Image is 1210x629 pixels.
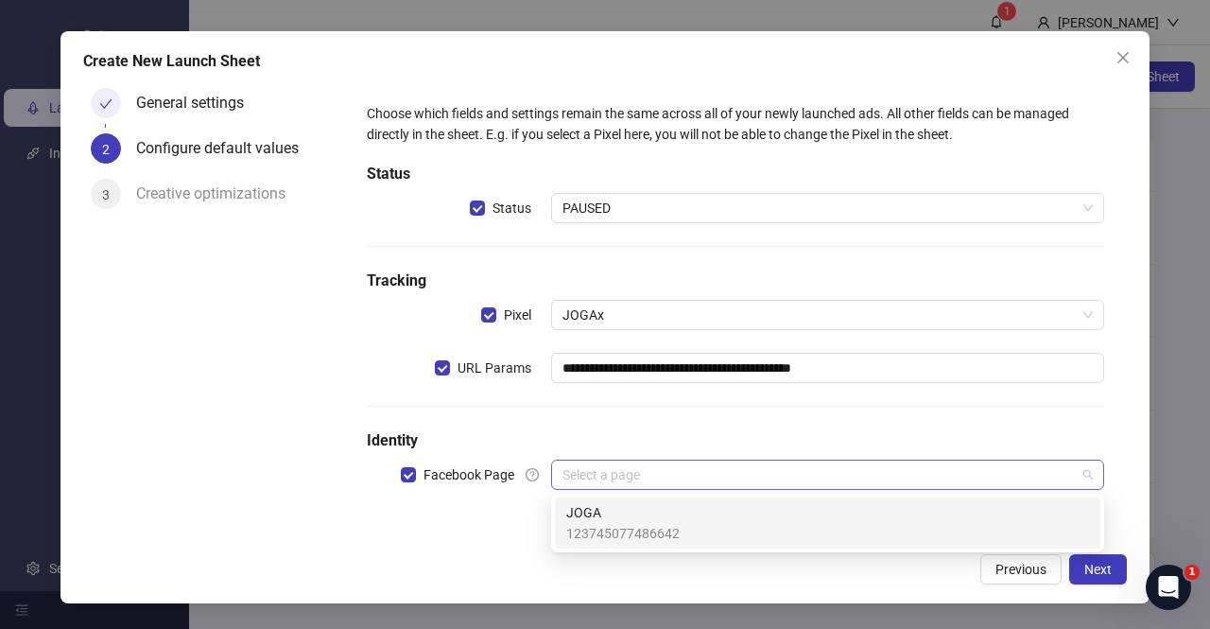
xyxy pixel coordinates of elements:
[1084,562,1112,577] span: Next
[496,305,539,325] span: Pixel
[1146,565,1191,610] iframe: Intercom live chat
[526,468,539,481] span: question-circle
[450,358,539,378] span: URL Params
[416,464,522,485] span: Facebook Page
[136,88,259,118] div: General settings
[367,429,1104,452] h5: Identity
[367,163,1104,185] h5: Status
[562,194,1093,222] span: PAUSED
[102,142,110,157] span: 2
[1115,50,1131,65] span: close
[136,179,301,209] div: Creative optimizations
[980,554,1062,585] button: Previous
[1069,554,1127,585] button: Next
[566,502,680,523] span: JOGA
[1108,43,1138,73] button: Close
[367,103,1104,145] div: Choose which fields and settings remain the same across all of your newly launched ads. All other...
[102,187,110,202] span: 3
[83,50,1127,73] div: Create New Launch Sheet
[995,562,1046,577] span: Previous
[555,498,1100,549] div: JOGA
[566,523,680,544] span: 123745077486642
[136,133,314,164] div: Configure default values
[562,301,1093,329] span: JOGAx
[1184,565,1200,580] span: 1
[485,198,539,218] span: Status
[99,97,112,111] span: check
[367,270,1104,292] h5: Tracking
